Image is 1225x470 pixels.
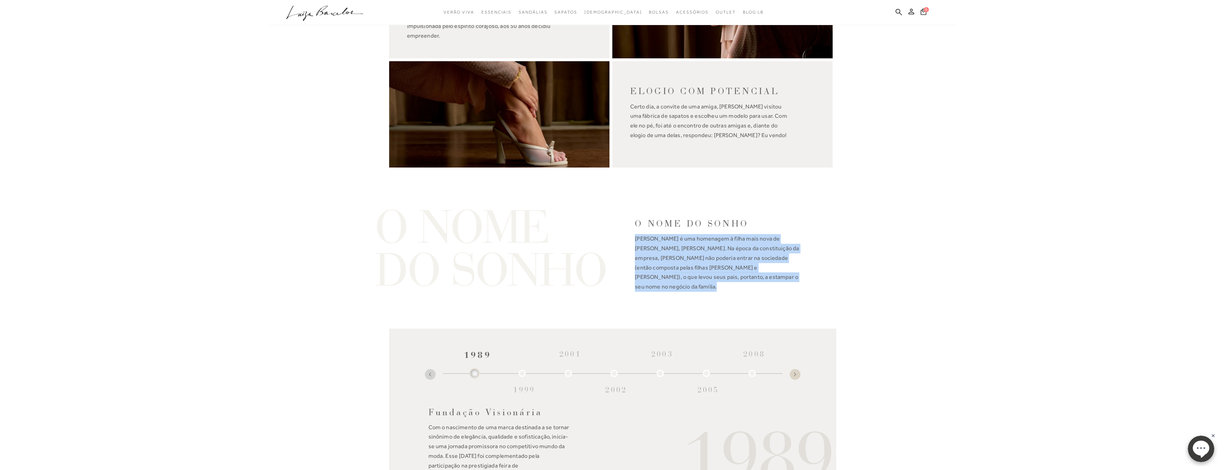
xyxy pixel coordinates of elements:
[743,350,765,360] span: 2008
[584,6,642,19] a: noSubCategoriesText
[635,234,800,291] span: [PERSON_NAME] é uma homenagem à filha mais nova de [PERSON_NAME], [PERSON_NAME]. Na época da cons...
[444,10,474,15] span: Verão Viva
[519,6,547,19] a: noSubCategoriesText
[697,386,719,396] span: 2005
[918,8,928,18] button: 0
[375,210,607,296] h1: O NOME DO SONHO
[716,6,736,19] a: noSubCategoriesText
[743,10,764,15] span: BLOG LB
[519,10,547,15] span: Sandálias
[630,86,815,98] h1: ELOGIO COM POTENCIAL
[649,6,669,19] a: noSubCategoriesText
[630,102,815,140] span: Certo dia, a convite de uma amiga, [PERSON_NAME] visitou uma fábrica de sapatos e escolheu um mod...
[464,350,491,362] span: 1989
[554,6,577,19] a: noSubCategoriesText
[444,6,474,19] a: noSubCategoriesText
[743,6,764,19] a: BLOG LB
[481,6,511,19] a: noSubCategoriesText
[924,7,929,12] span: 0
[481,10,511,15] span: Essenciais
[716,10,736,15] span: Outlet
[676,10,709,15] span: Acessórios
[651,350,673,360] span: 2003
[635,219,800,231] h1: O NOME DO SONHO
[554,10,577,15] span: Sapatos
[676,6,709,19] a: noSubCategoriesText
[605,386,627,396] span: 2002
[513,386,535,396] span: 1999
[584,10,642,15] span: [DEMOGRAPHIC_DATA]
[389,61,609,168] img: imagens de uma sandália
[559,350,581,360] span: 2001
[428,407,572,419] h1: Fundação Visionária
[649,10,669,15] span: Bolsas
